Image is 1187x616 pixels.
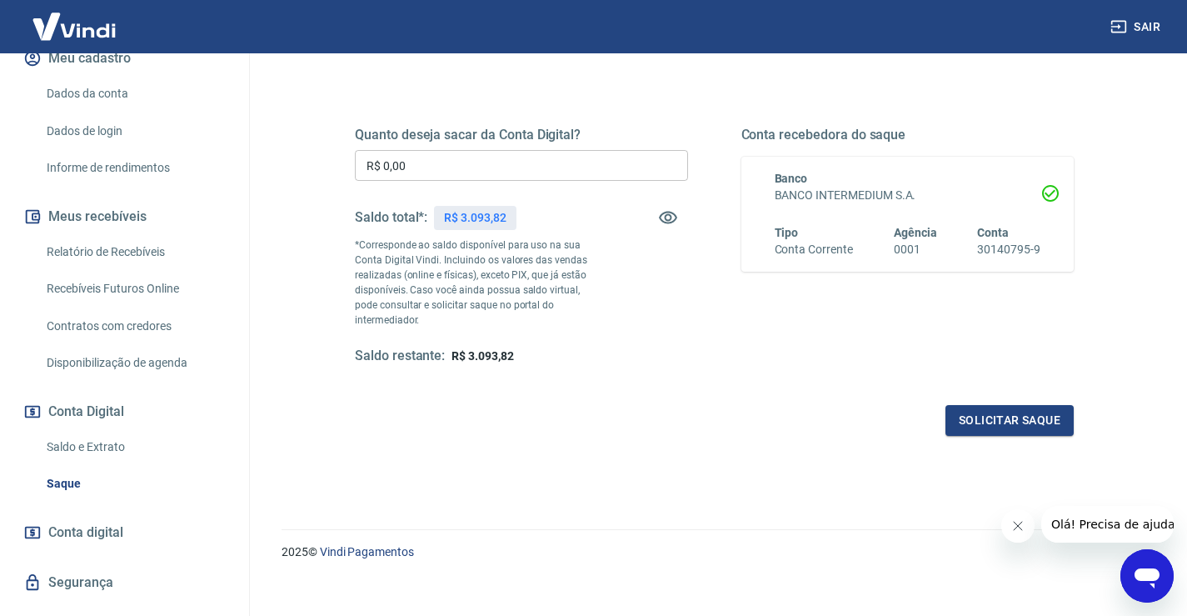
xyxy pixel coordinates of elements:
a: Dados de login [40,114,229,148]
p: *Corresponde ao saldo disponível para uso na sua Conta Digital Vindi. Incluindo os valores das ve... [355,238,605,328]
iframe: Mensagem da empresa [1041,506,1174,543]
a: Disponibilização de agenda [40,346,229,380]
button: Solicitar saque [945,405,1074,436]
p: R$ 3.093,82 [444,209,506,227]
a: Segurança [20,564,229,601]
span: Agência [894,226,937,239]
span: Banco [775,172,808,185]
a: Conta digital [20,514,229,551]
h6: BANCO INTERMEDIUM S.A. [775,187,1041,204]
h5: Quanto deseja sacar da Conta Digital? [355,127,688,143]
a: Vindi Pagamentos [320,545,414,558]
a: Saldo e Extrato [40,430,229,464]
h5: Saldo total*: [355,209,427,226]
button: Sair [1107,12,1167,43]
a: Contratos com credores [40,309,229,343]
span: Tipo [775,226,799,239]
span: Conta digital [48,521,123,544]
h6: Conta Corrente [775,241,853,258]
iframe: Fechar mensagem [1001,509,1035,543]
p: 2025 © [282,543,1147,561]
button: Meu cadastro [20,40,229,77]
h5: Conta recebedora do saque [741,127,1075,143]
img: Vindi [20,1,128,52]
iframe: Botão para abrir a janela de mensagens [1120,549,1174,603]
h5: Saldo restante: [355,348,445,365]
a: Saque [40,467,229,501]
a: Informe de rendimentos [40,151,229,185]
span: R$ 3.093,82 [451,349,513,363]
button: Meus recebíveis [20,198,229,235]
button: Conta Digital [20,393,229,430]
a: Dados da conta [40,77,229,111]
h6: 30140795-9 [977,241,1040,258]
a: Relatório de Recebíveis [40,235,229,269]
span: Olá! Precisa de ajuda? [10,12,140,25]
h6: 0001 [894,241,937,258]
a: Recebíveis Futuros Online [40,272,229,306]
span: Conta [977,226,1009,239]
